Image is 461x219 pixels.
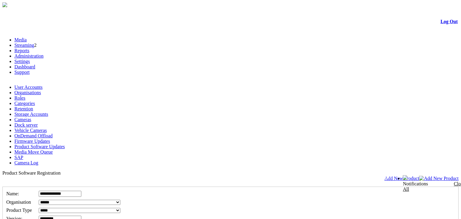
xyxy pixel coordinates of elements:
a: Media Move Queue [14,149,53,154]
span: Product Type [6,208,32,213]
a: Firmware Updates [14,139,50,144]
a: Media [14,37,27,42]
a: Dashboard [14,64,35,69]
a: SAP [14,155,23,160]
a: Camera Log [14,160,38,165]
div: Notifications [403,181,446,192]
a: Support [14,70,30,75]
img: bell24.png [403,175,408,180]
a: User Accounts [14,85,43,90]
span: Product Software Registration [2,170,61,175]
a: OnDemand Offload [14,133,53,138]
a: Organisations [14,90,41,95]
a: Vehicle Cameras [14,128,47,133]
a: Categories [14,101,35,106]
a: Settings [14,59,30,64]
span: Name: [6,191,19,196]
a: Roles [14,95,25,100]
a: Cameras [14,117,31,122]
span: Welcome, System Administrator (Administrator) [315,175,391,180]
a: Storage Accounts [14,112,48,117]
a: Retention [14,106,33,111]
a: Reports [14,48,29,53]
a: Streaming [14,43,34,48]
img: arrow-3.png [2,2,7,7]
a: Administration [14,53,44,58]
a: Dock server [14,122,38,127]
span: Organisation [6,199,31,205]
a: Product Software Updates [14,144,65,149]
span: 2 [34,43,37,48]
a: Log Out [441,19,458,24]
